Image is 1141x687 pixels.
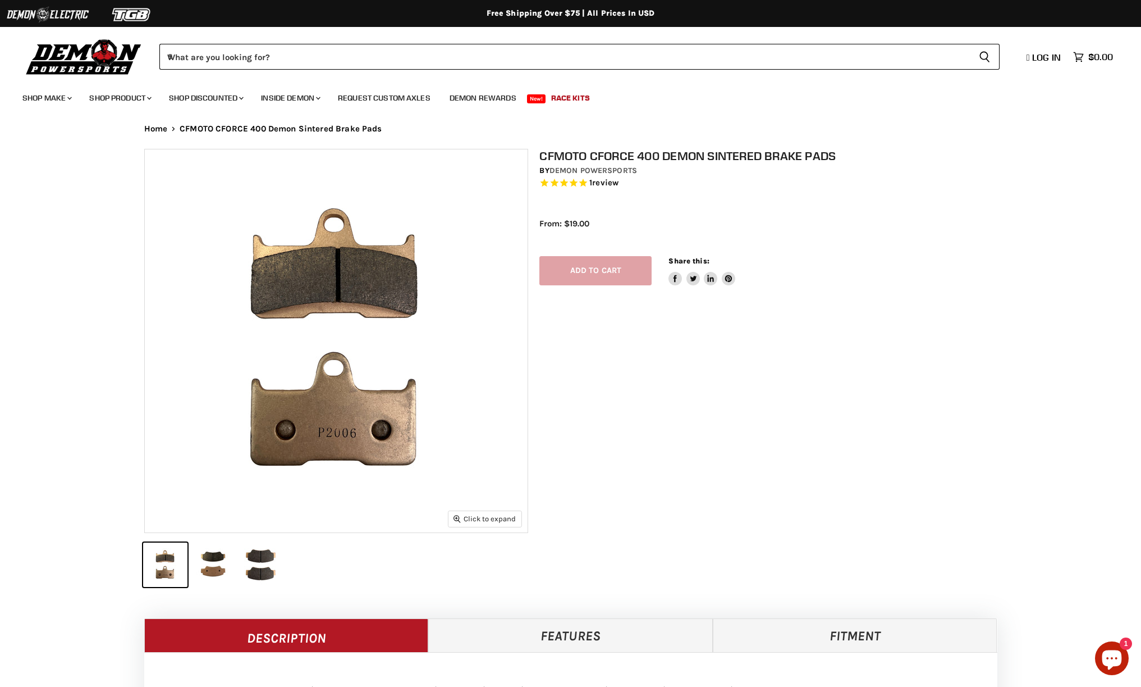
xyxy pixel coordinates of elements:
h1: CFMOTO CFORCE 400 Demon Sintered Brake Pads [539,149,1009,163]
aside: Share this: [668,256,735,286]
img: CFMOTO CFORCE 400 Demon Sintered Brake Pads [145,149,528,533]
div: by [539,165,1009,177]
a: Demon Powersports [549,166,637,175]
span: CFMOTO CFORCE 400 Demon Sintered Brake Pads [180,124,382,134]
span: review [592,178,618,188]
a: Features [428,618,713,652]
span: Rated 5.0 out of 5 stars 1 reviews [539,178,1009,189]
a: Description [144,618,429,652]
button: CFMOTO CFORCE 400 Demon Sintered Brake Pads thumbnail [191,543,235,587]
img: Demon Powersports [22,37,145,76]
div: Free Shipping Over $75 | All Prices In USD [122,8,1020,19]
a: Demon Rewards [441,87,525,110]
span: 1 reviews [589,178,618,188]
input: When autocomplete results are available use up and down arrows to review and enter to select [159,44,970,70]
span: New! [527,94,546,103]
button: CFMOTO CFORCE 400 Demon Sintered Brake Pads thumbnail [239,543,283,587]
button: Click to expand [448,511,521,526]
span: Click to expand [453,515,516,523]
button: CFMOTO CFORCE 400 Demon Sintered Brake Pads thumbnail [143,543,187,587]
span: Share this: [668,257,709,265]
a: Shop Discounted [161,87,250,110]
inbox-online-store-chat: Shopify online store chat [1092,641,1132,678]
nav: Breadcrumbs [122,124,1020,134]
a: Request Custom Axles [329,87,439,110]
img: TGB Logo 2 [90,4,174,25]
a: Home [144,124,168,134]
a: Race Kits [543,87,598,110]
a: Shop Make [14,87,79,110]
a: $0.00 [1067,49,1119,65]
a: Fitment [713,618,997,652]
img: Demon Electric Logo 2 [6,4,90,25]
form: Product [159,44,1000,70]
button: Search [970,44,1000,70]
a: Shop Product [81,87,158,110]
span: Log in [1032,52,1061,63]
a: Log in [1021,52,1067,62]
span: $0.00 [1088,52,1113,62]
a: Inside Demon [253,87,327,110]
ul: Main menu [14,82,1110,110]
span: From: $19.00 [539,219,589,229]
